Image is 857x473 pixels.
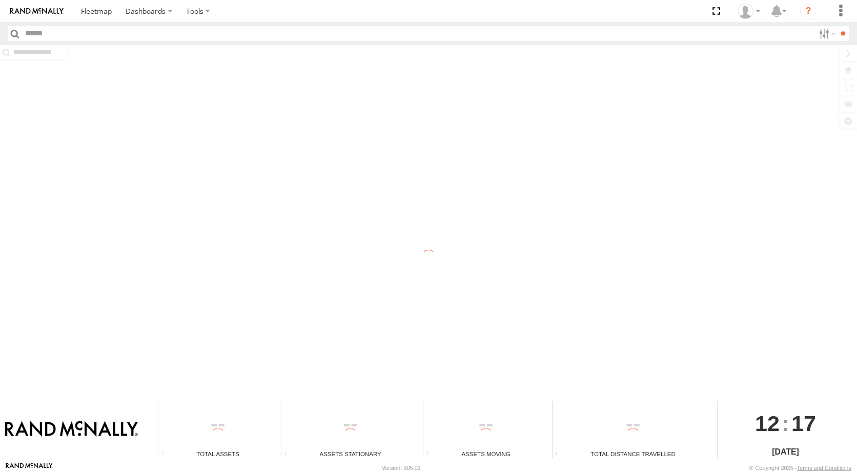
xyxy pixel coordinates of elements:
div: Total number of Enabled Assets [158,450,174,458]
div: [DATE] [718,446,853,458]
div: Assets Stationary [281,449,419,458]
div: Total Distance Travelled [553,449,713,458]
img: rand-logo.svg [10,8,64,15]
a: Visit our Website [6,463,53,473]
div: Assets Moving [423,449,548,458]
div: Total Assets [158,449,277,458]
div: Total number of assets current in transit. [423,450,439,458]
label: Search Filter Options [815,26,837,41]
div: © Copyright 2025 - [749,465,851,471]
img: Rand McNally [5,421,138,438]
div: Total number of assets current stationary. [281,450,297,458]
div: Version: 305.01 [382,465,421,471]
div: : [718,401,853,445]
a: Terms and Conditions [797,465,851,471]
span: 17 [791,401,816,445]
div: Total distance travelled by all assets within specified date range and applied filters [553,450,568,458]
div: Valeo Dash [734,4,764,19]
i: ? [800,3,817,19]
span: 12 [755,401,780,445]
